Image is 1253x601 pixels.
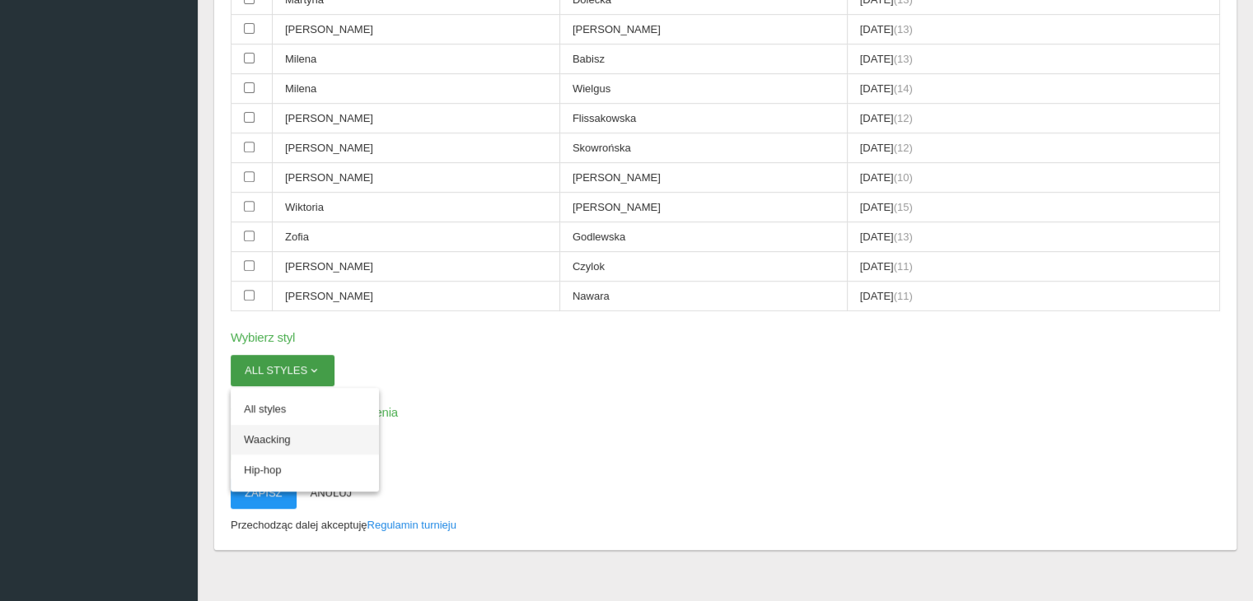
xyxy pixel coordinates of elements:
[273,222,560,252] td: Zofia
[231,394,379,424] a: All styles
[273,252,560,282] td: [PERSON_NAME]
[847,133,1219,163] td: [DATE]
[367,519,456,531] a: Regulamin turnieju
[847,222,1219,252] td: [DATE]
[894,23,913,35] span: (13)
[231,517,1220,533] p: Przechodząc dalej akceptuję
[894,201,913,213] span: (15)
[231,328,1220,347] h6: Wybierz styl
[847,193,1219,222] td: [DATE]
[231,478,297,509] button: Zapisz
[559,104,847,133] td: Flissakowska
[297,478,367,509] button: Anuluj
[273,44,560,74] td: Milena
[273,282,560,311] td: [PERSON_NAME]
[559,222,847,252] td: Godlewska
[847,15,1219,44] td: [DATE]
[273,74,560,104] td: Milena
[559,44,847,74] td: Babisz
[231,455,379,485] a: Hip-hop
[559,282,847,311] td: Nawara
[847,282,1219,311] td: [DATE]
[231,425,379,454] a: Waacking
[894,53,913,65] span: (13)
[847,74,1219,104] td: [DATE]
[273,133,560,163] td: [PERSON_NAME]
[231,355,334,386] button: All styles
[559,74,847,104] td: Wielgus
[894,112,913,124] span: (12)
[894,142,913,154] span: (12)
[847,252,1219,282] td: [DATE]
[894,171,913,184] span: (10)
[273,163,560,193] td: [PERSON_NAME]
[273,193,560,222] td: Wiktoria
[894,260,913,273] span: (11)
[273,104,560,133] td: [PERSON_NAME]
[231,403,1220,422] h6: Wybierz poziom doświadczenia
[894,82,913,95] span: (14)
[559,193,847,222] td: [PERSON_NAME]
[559,252,847,282] td: Czylok
[847,104,1219,133] td: [DATE]
[559,133,847,163] td: Skowrońska
[894,231,913,243] span: (13)
[847,163,1219,193] td: [DATE]
[273,15,560,44] td: [PERSON_NAME]
[894,290,913,302] span: (11)
[847,44,1219,74] td: [DATE]
[559,163,847,193] td: [PERSON_NAME]
[559,15,847,44] td: [PERSON_NAME]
